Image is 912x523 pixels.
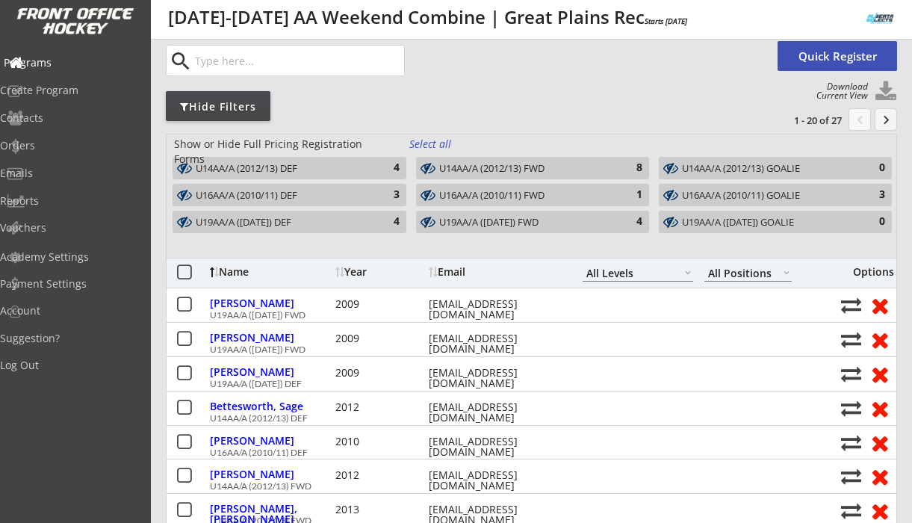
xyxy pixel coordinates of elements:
[335,436,425,447] div: 2010
[370,161,400,176] div: 4
[866,465,893,488] button: Remove from roster (no refund)
[866,294,893,317] button: Remove from roster (no refund)
[335,504,425,515] div: 2013
[875,81,897,103] button: Click to download full roster. Your browser settings may try to block it, check your security set...
[210,436,332,446] div: [PERSON_NAME]
[849,108,871,131] button: chevron_left
[429,267,563,277] div: Email
[335,402,425,412] div: 2012
[855,214,885,229] div: 0
[841,466,861,486] button: Move player
[439,163,609,175] div: U14AA/A (2012/13) FWD
[841,398,861,418] button: Move player
[429,368,563,389] div: [EMAIL_ADDRESS][DOMAIN_NAME]
[429,402,563,423] div: [EMAIL_ADDRESS][DOMAIN_NAME]
[764,114,842,127] div: 1 - 20 of 27
[196,190,366,202] div: U16AA/A (2010/11) DEF
[841,364,861,384] button: Move player
[168,49,193,73] button: search
[4,58,138,68] div: Programs
[192,46,404,75] input: Type here...
[855,161,885,176] div: 0
[335,470,425,480] div: 2012
[866,328,893,351] button: Remove from roster (no refund)
[210,401,332,412] div: Bettesworth, Sage
[210,414,833,423] div: U14AA/A (2012/13) DEF
[429,470,563,491] div: [EMAIL_ADDRESS][DOMAIN_NAME]
[210,311,833,320] div: U19AA/A ([DATE]) FWD
[335,267,425,277] div: Year
[866,431,893,454] button: Remove from roster (no refund)
[645,16,687,26] em: Starts [DATE]
[210,345,833,354] div: U19AA/A ([DATE]) FWD
[335,368,425,378] div: 2009
[841,501,861,521] button: Move player
[174,137,393,166] div: Show or Hide Full Pricing Registration Forms
[439,217,609,229] div: U19AA/A ([DATE]) FWD
[439,190,609,202] div: U16AA/A (2010/11) FWD
[866,499,893,522] button: Remove from roster (no refund)
[210,267,332,277] div: Name
[429,299,563,320] div: [EMAIL_ADDRESS][DOMAIN_NAME]
[778,41,897,71] button: Quick Register
[210,332,332,343] div: [PERSON_NAME]
[210,380,833,389] div: U19AA/A ([DATE]) DEF
[210,298,332,309] div: [PERSON_NAME]
[682,190,851,202] div: U16AA/A (2010/11) GOALIE
[196,189,366,203] div: U16AA/A (2010/11) DEF
[196,216,366,230] div: U19AA/A (2009/08/07) DEF
[612,161,642,176] div: 8
[196,163,366,175] div: U14AA/A (2012/13) DEF
[841,295,861,315] button: Move player
[439,162,609,176] div: U14AA/A (2012/13) FWD
[409,137,465,152] div: Select all
[210,367,332,377] div: [PERSON_NAME]
[612,188,642,202] div: 1
[866,362,893,386] button: Remove from roster (no refund)
[439,216,609,230] div: U19AA/A (2009/08/07) FWD
[682,217,851,229] div: U19AA/A ([DATE]) GOALIE
[210,448,833,457] div: U16AA/A (2010/11) DEF
[612,214,642,229] div: 4
[196,217,366,229] div: U19AA/A ([DATE]) DEF
[682,216,851,230] div: U19AA/A (2009/08/07) GOALIE
[370,214,400,229] div: 4
[196,162,366,176] div: U14AA/A (2012/13) DEF
[682,163,851,175] div: U14AA/A (2012/13) GOALIE
[166,99,270,114] div: Hide Filters
[210,469,332,480] div: [PERSON_NAME]
[841,267,894,277] div: Options
[682,189,851,203] div: U16AA/A (2010/11) GOALIE
[429,333,563,354] div: [EMAIL_ADDRESS][DOMAIN_NAME]
[866,397,893,420] button: Remove from roster (no refund)
[855,188,885,202] div: 3
[841,433,861,453] button: Move player
[875,108,897,131] button: keyboard_arrow_right
[335,299,425,309] div: 2009
[210,482,833,491] div: U14AA/A (2012/13) FWD
[370,188,400,202] div: 3
[335,333,425,344] div: 2009
[429,436,563,457] div: [EMAIL_ADDRESS][DOMAIN_NAME]
[682,162,851,176] div: U14AA/A (2012/13) GOALIE
[841,329,861,350] button: Move player
[439,189,609,203] div: U16AA/A (2010/11) FWD
[809,82,868,100] div: Download Current View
